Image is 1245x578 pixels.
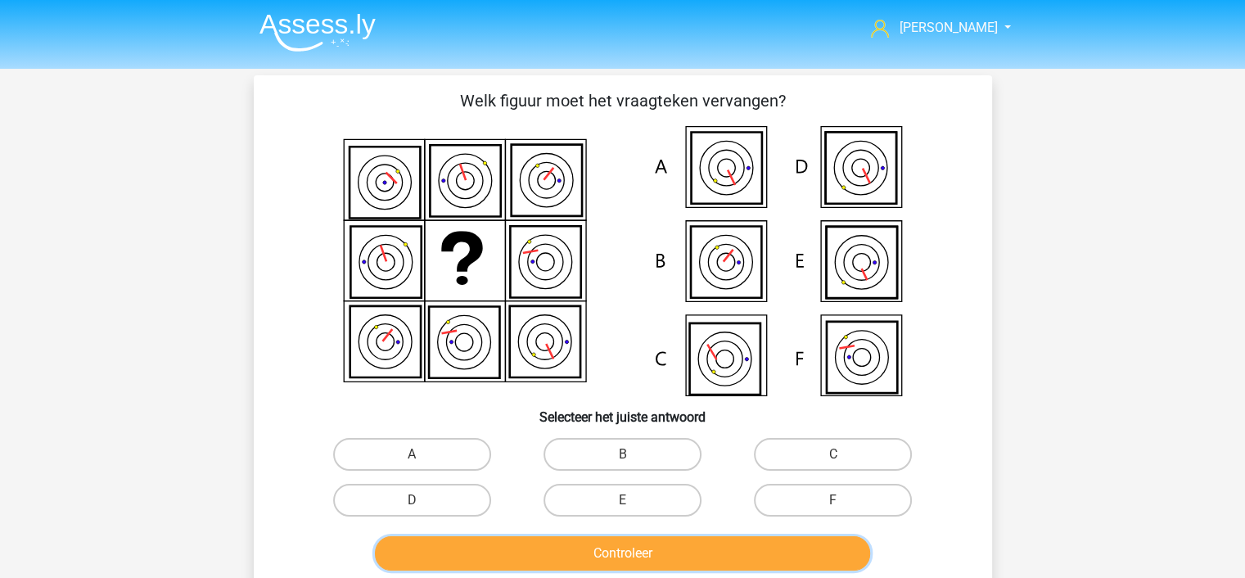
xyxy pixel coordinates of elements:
[333,484,491,517] label: D
[899,20,997,35] span: [PERSON_NAME]
[544,438,701,471] label: B
[375,536,870,571] button: Controleer
[280,88,966,113] p: Welk figuur moet het vraagteken vervangen?
[544,484,701,517] label: E
[754,484,912,517] label: F
[754,438,912,471] label: C
[333,438,491,471] label: A
[259,13,376,52] img: Assessly
[864,18,999,38] a: [PERSON_NAME]
[280,396,966,425] h6: Selecteer het juiste antwoord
